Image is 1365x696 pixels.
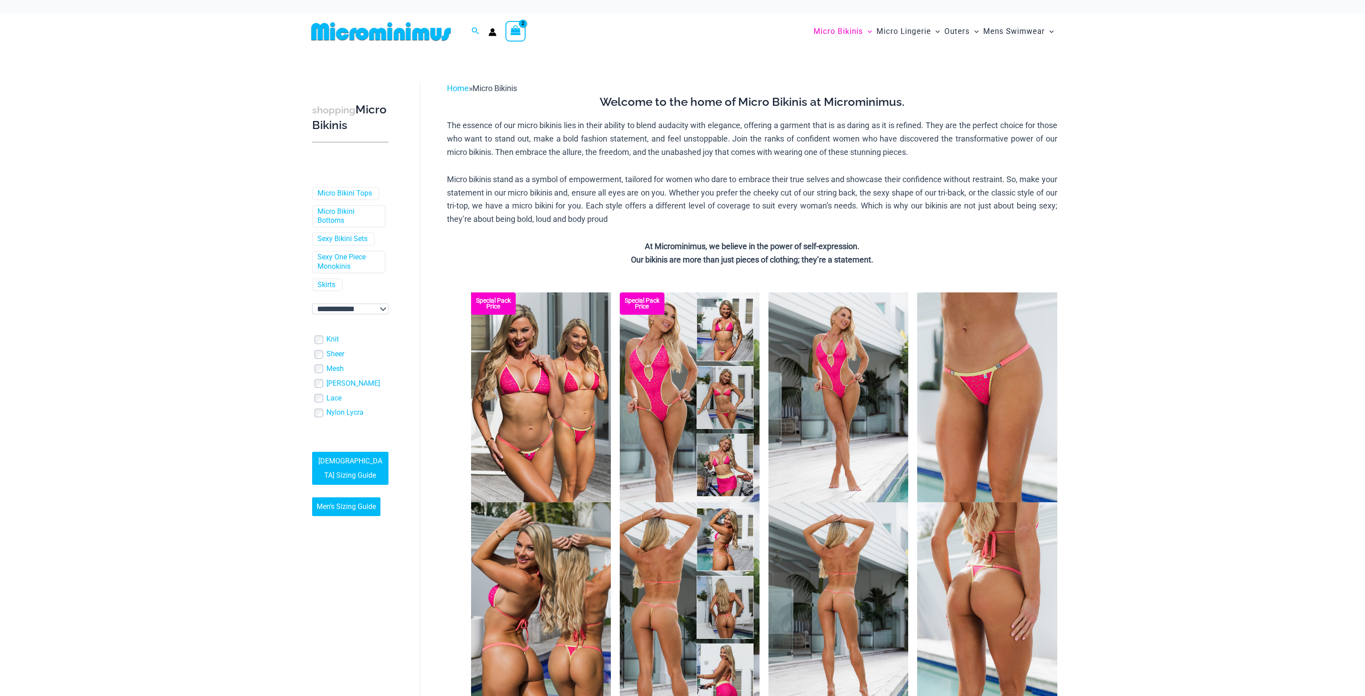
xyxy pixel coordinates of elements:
span: Menu Toggle [931,20,940,43]
a: Nylon Lycra [326,408,363,417]
a: Sexy One Piece Monokinis [317,253,378,271]
p: The essence of our micro bikinis lies in their ability to blend audacity with elegance, offering ... [447,119,1057,158]
a: Account icon link [488,28,497,36]
nav: Site Navigation [810,17,1058,46]
a: Skirts [317,280,335,290]
a: Micro Bikini Bottoms [317,207,378,226]
span: Outers [944,20,970,43]
a: Mesh [326,364,344,374]
span: Micro Bikinis [472,83,517,93]
img: MM SHOP LOGO FLAT [308,21,455,42]
a: Lace [326,394,342,403]
a: [DEMOGRAPHIC_DATA] Sizing Guide [312,452,388,485]
h3: Micro Bikinis [312,102,388,133]
span: » [447,83,517,93]
img: Bubble Mesh Highlight Pink 469 Thong 01 [917,292,1057,502]
p: Micro bikinis stand as a symbol of empowerment, tailored for women who dare to embrace their true... [447,173,1057,226]
span: Menu Toggle [863,20,872,43]
span: Micro Lingerie [877,20,931,43]
a: View Shopping Cart, 2 items [505,21,526,42]
span: Micro Bikinis [814,20,863,43]
a: Micro BikinisMenu ToggleMenu Toggle [811,18,874,45]
a: Men’s Sizing Guide [312,497,380,516]
a: Search icon link [472,26,480,37]
strong: At Microminimus, we believe in the power of self-expression. [645,242,860,251]
h3: Welcome to the home of Micro Bikinis at Microminimus. [447,95,1057,110]
strong: Our bikinis are more than just pieces of clothing; they’re a statement. [631,255,873,264]
a: Sexy Bikini Sets [317,234,367,244]
span: Mens Swimwear [983,20,1045,43]
a: Sheer [326,350,344,359]
span: Menu Toggle [970,20,979,43]
b: Special Pack Price [620,298,664,309]
select: wpc-taxonomy-pa_color-745982 [312,304,388,314]
a: Knit [326,335,339,344]
a: OutersMenu ToggleMenu Toggle [942,18,981,45]
a: Micro LingerieMenu ToggleMenu Toggle [874,18,942,45]
img: Bubble Mesh Highlight Pink 819 One Piece 01 [768,292,908,502]
img: Collection Pack F [620,292,760,502]
a: Micro Bikini Tops [317,189,372,198]
a: [PERSON_NAME] [326,379,380,388]
span: Menu Toggle [1045,20,1054,43]
a: Home [447,83,469,93]
span: shopping [312,104,355,116]
img: Tri Top Pack F [471,292,611,502]
b: Special Pack Price [471,298,516,309]
a: Mens SwimwearMenu ToggleMenu Toggle [981,18,1056,45]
